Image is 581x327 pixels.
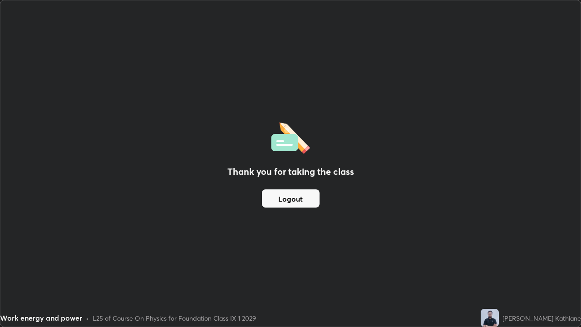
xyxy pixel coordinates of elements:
[262,189,320,208] button: Logout
[86,313,89,323] div: •
[227,165,354,178] h2: Thank you for taking the class
[93,313,256,323] div: L25 of Course On Physics for Foundation Class IX 1 2029
[481,309,499,327] img: 191c609c7ab1446baba581773504bcda.jpg
[271,119,310,154] img: offlineFeedback.1438e8b3.svg
[502,313,581,323] div: [PERSON_NAME] Kathlane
